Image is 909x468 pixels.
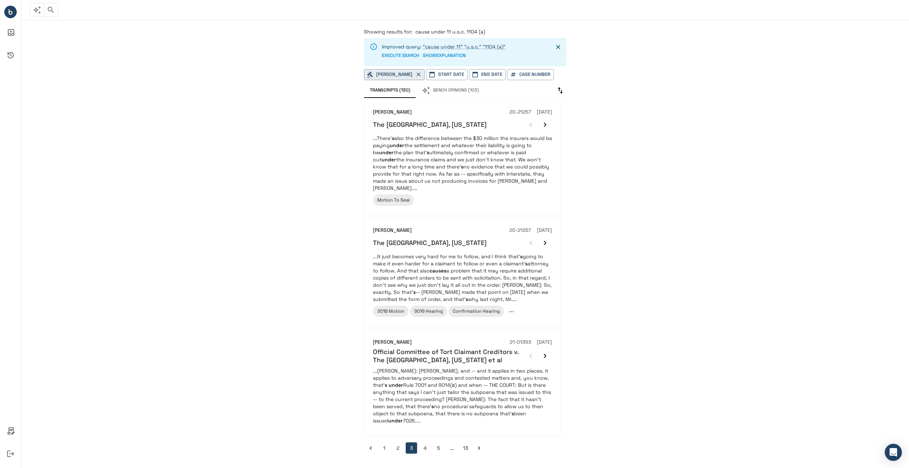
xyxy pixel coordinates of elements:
span: 3018 Motion [377,308,404,314]
em: s [525,260,528,267]
div: … [446,444,458,452]
button: page 3 [406,442,417,454]
em: s [520,253,523,260]
nav: pagination navigation [364,442,561,454]
span: cause under 11 u.s.c. 1104 (a) [415,28,485,35]
em: s [385,382,387,388]
h6: [DATE] [537,227,552,234]
button: Go to next page [473,442,485,454]
em: under [379,149,394,156]
span: Showing results for: [364,28,412,35]
em: s [466,296,468,302]
p: Improved query: [382,43,505,50]
em: s [511,410,514,417]
button: Go to page 5 [433,442,444,454]
button: Go to page 4 [419,442,431,454]
h6: The [GEOGRAPHIC_DATA], [US_STATE] [373,239,487,247]
em: c [452,382,455,388]
em: causes [430,267,446,274]
em: s [392,135,394,141]
em: under [388,417,403,424]
button: End Date [469,69,506,80]
h6: [PERSON_NAME] [373,108,412,116]
button: Case Number [507,69,554,80]
span: Confirmation Hearing [453,308,500,314]
button: Go to previous page [365,442,376,454]
button: Bench Opinions (103) [416,83,485,98]
button: Close [553,42,563,52]
h6: [DATE] [537,108,552,116]
em: s [427,149,429,156]
p: ...There’ also the difference between the $30 million the insurers would be paying the settlement... [373,135,552,192]
h6: [DATE] [537,338,552,346]
h6: [PERSON_NAME] [373,227,412,234]
button: Go to page 1 [379,442,390,454]
button: Start Date [426,69,468,80]
a: "cause under 11" "u.s.c." "1104 (a)" [423,43,505,50]
p: ...[PERSON_NAME]: [PERSON_NAME], and -- and it applies in two places, it applies to adversary pro... [373,367,552,424]
h6: [PERSON_NAME] [373,338,412,346]
button: Go to page 13 [460,442,471,454]
em: under [389,382,403,388]
span: 9019 Hearing [414,308,443,314]
em: s [461,163,463,170]
em: s [431,403,434,410]
button: Go to page 2 [392,442,404,454]
span: Motion To Seal [377,197,410,203]
button: EXECUTE SEARCH [382,50,419,61]
em: under [381,156,396,163]
h6: 20-21257 [509,108,531,116]
h6: 21-01393 [510,338,531,346]
button: [PERSON_NAME] [364,69,425,80]
p: ...It just becomes very hard for me to follow, and I think that’ going to make it even harder for... [373,253,552,303]
button: SHOWEXPLANATION [423,50,466,61]
h6: The [GEOGRAPHIC_DATA], [US_STATE] [373,120,487,129]
h6: 20-21257 [509,227,531,234]
div: Open Intercom Messenger [885,444,902,461]
h6: Official Committee of Tort Claimant Creditors v. The [GEOGRAPHIC_DATA], [US_STATE] et al [373,348,524,364]
em: s [413,289,416,295]
button: Transcripts (130) [364,83,416,98]
em: under [390,142,404,149]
